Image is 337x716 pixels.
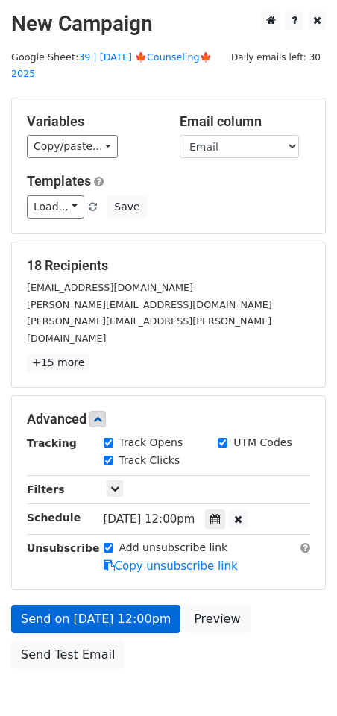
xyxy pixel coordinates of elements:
small: [EMAIL_ADDRESS][DOMAIN_NAME] [27,282,193,293]
label: Track Clicks [119,453,180,468]
small: [PERSON_NAME][EMAIL_ADDRESS][PERSON_NAME][DOMAIN_NAME] [27,315,271,344]
iframe: Chat Widget [262,644,337,716]
a: Preview [184,605,250,633]
strong: Filters [27,483,65,495]
strong: Tracking [27,437,77,449]
label: Add unsubscribe link [119,540,228,556]
a: Load... [27,195,84,219]
h2: New Campaign [11,11,326,37]
span: [DATE] 12:00pm [104,512,195,526]
span: Daily emails left: 30 [226,49,326,66]
h5: Variables [27,113,157,130]
a: 39 | [DATE] 🍁Counseling🍁 2025 [11,51,212,80]
a: Send on [DATE] 12:00pm [11,605,180,633]
a: Send Test Email [11,641,125,669]
a: Copy/paste... [27,135,118,158]
label: UTM Codes [233,435,292,450]
strong: Schedule [27,512,81,524]
strong: Unsubscribe [27,542,100,554]
button: Save [107,195,146,219]
a: Copy unsubscribe link [104,559,238,573]
label: Track Opens [119,435,183,450]
h5: Advanced [27,411,310,427]
small: [PERSON_NAME][EMAIL_ADDRESS][DOMAIN_NAME] [27,299,272,310]
a: +15 more [27,354,89,372]
a: Templates [27,173,91,189]
a: Daily emails left: 30 [226,51,326,63]
small: Google Sheet: [11,51,212,80]
h5: Email column [180,113,310,130]
h5: 18 Recipients [27,257,310,274]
